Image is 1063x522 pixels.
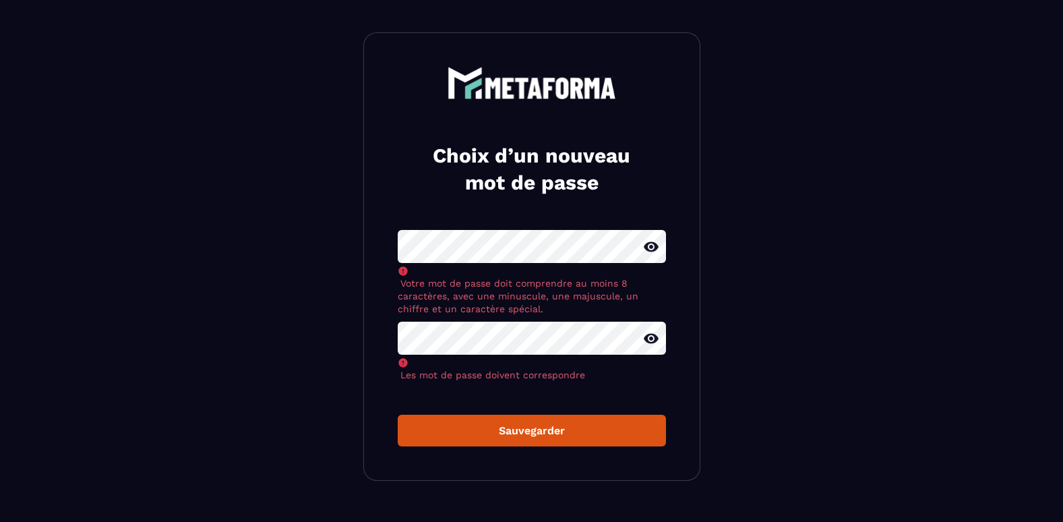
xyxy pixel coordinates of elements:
span: Votre mot de passe doit comprendre au moins 8 caractères, avec une minuscule, une majuscule, un c... [398,278,638,314]
h2: Choix d’un nouveau mot de passe [414,142,650,196]
span: Les mot de passe doivent correspondre [400,370,585,380]
button: Sauvegarder [398,415,666,446]
div: Sauvegarder [408,424,655,437]
img: logo [448,67,616,99]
